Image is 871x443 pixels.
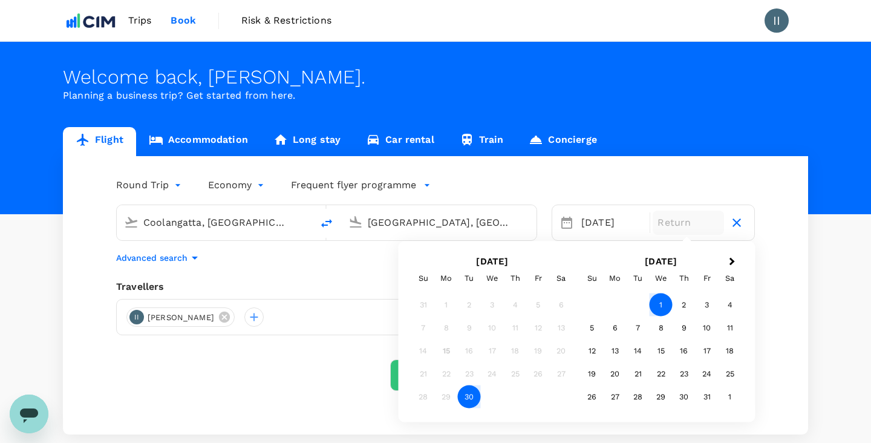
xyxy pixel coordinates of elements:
div: Choose Wednesday, October 8th, 2025 [650,317,673,340]
a: Long stay [261,127,353,156]
button: Advanced search [116,251,202,265]
div: Not available Monday, September 1st, 2025 [435,294,458,317]
div: Not available Friday, September 19th, 2025 [527,340,550,363]
div: Choose Saturday, October 11th, 2025 [719,317,742,340]
div: Tuesday [627,267,650,290]
div: Not available Thursday, September 25th, 2025 [504,363,527,386]
div: Travellers [116,280,755,294]
div: Choose Friday, October 24th, 2025 [696,363,719,386]
div: Choose Tuesday, October 14th, 2025 [627,340,650,363]
div: Not available Monday, September 15th, 2025 [435,340,458,363]
div: Not available Friday, September 26th, 2025 [527,363,550,386]
div: II [129,310,144,324]
div: Choose Monday, October 27th, 2025 [604,386,627,409]
span: Trips [128,13,152,28]
div: Choose Tuesday, October 21st, 2025 [627,363,650,386]
div: Wednesday [481,267,504,290]
div: Sunday [581,267,604,290]
div: Not available Monday, September 8th, 2025 [435,317,458,340]
div: Choose Saturday, October 4th, 2025 [719,294,742,317]
p: Frequent flyer programme [291,178,416,192]
div: Choose Tuesday, October 7th, 2025 [627,317,650,340]
a: Concierge [516,127,609,156]
div: Choose Friday, October 10th, 2025 [696,317,719,340]
div: Tuesday [458,267,481,290]
div: Month September, 2025 [412,294,573,409]
button: delete [312,209,341,238]
div: Monday [604,267,627,290]
div: Not available Wednesday, September 24th, 2025 [481,363,504,386]
div: Choose Thursday, October 23rd, 2025 [673,363,696,386]
div: Choose Wednesday, October 1st, 2025 [650,294,673,317]
button: Open [304,221,306,223]
h2: [DATE] [408,256,577,267]
div: Not available Sunday, September 7th, 2025 [412,317,435,340]
span: Risk & Restrictions [241,13,331,28]
button: Next Month [723,253,743,272]
div: [DATE] [576,211,647,235]
div: Not available Sunday, September 14th, 2025 [412,340,435,363]
div: Not available Thursday, September 11th, 2025 [504,317,527,340]
div: Not available Tuesday, September 23rd, 2025 [458,363,481,386]
div: Saturday [550,267,573,290]
div: Thursday [673,267,696,290]
img: CIM ENVIRONMENTAL PTY LTD [63,7,119,34]
div: Choose Saturday, November 1st, 2025 [719,386,742,409]
div: Choose Thursday, October 2nd, 2025 [673,294,696,317]
p: Return [657,215,719,230]
div: Choose Thursday, October 16th, 2025 [673,340,696,363]
div: Choose Sunday, October 26th, 2025 [581,386,604,409]
div: Not available Sunday, September 21st, 2025 [412,363,435,386]
div: Choose Sunday, October 19th, 2025 [581,363,604,386]
input: Depart from [143,213,287,232]
div: Welcome back , [PERSON_NAME] . [63,66,808,88]
div: Not available Thursday, September 4th, 2025 [504,294,527,317]
div: Wednesday [650,267,673,290]
div: Choose Wednesday, October 15th, 2025 [650,340,673,363]
div: Choose Monday, October 6th, 2025 [604,317,627,340]
iframe: Кнопка запуска окна обмена сообщениями [10,395,48,433]
h2: [DATE] [576,256,745,267]
div: II [765,8,789,33]
div: Choose Tuesday, October 28th, 2025 [627,386,650,409]
div: Not available Monday, September 29th, 2025 [435,386,458,409]
div: Choose Friday, October 17th, 2025 [696,340,719,363]
div: Saturday [719,267,742,290]
div: Monday [435,267,458,290]
button: Open [528,221,530,223]
div: Choose Wednesday, October 22nd, 2025 [650,363,673,386]
div: Choose Sunday, October 5th, 2025 [581,317,604,340]
button: Frequent flyer programme [291,178,431,192]
div: Not available Tuesday, September 16th, 2025 [458,340,481,363]
div: Thursday [504,267,527,290]
div: II[PERSON_NAME] [126,307,235,327]
div: Not available Sunday, September 28th, 2025 [412,386,435,409]
div: Not available Saturday, September 27th, 2025 [550,363,573,386]
div: Not available Friday, September 12th, 2025 [527,317,550,340]
div: Economy [208,176,267,195]
div: Choose Wednesday, October 29th, 2025 [650,386,673,409]
div: Choose Saturday, October 25th, 2025 [719,363,742,386]
div: Choose Friday, October 31st, 2025 [696,386,719,409]
div: Not available Saturday, September 6th, 2025 [550,294,573,317]
div: Month October, 2025 [581,294,742,409]
div: Friday [527,267,550,290]
div: Not available Wednesday, September 3rd, 2025 [481,294,504,317]
div: Not available Sunday, August 31st, 2025 [412,294,435,317]
div: Not available Monday, September 22nd, 2025 [435,363,458,386]
div: Choose Sunday, October 12th, 2025 [581,340,604,363]
div: Not available Friday, September 5th, 2025 [527,294,550,317]
div: Not available Tuesday, September 9th, 2025 [458,317,481,340]
a: Train [447,127,517,156]
span: [PERSON_NAME] [140,312,221,324]
input: Going to [368,213,511,232]
p: Planning a business trip? Get started from here. [63,88,808,103]
div: Choose Tuesday, September 30th, 2025 [458,386,481,409]
div: Not available Wednesday, September 17th, 2025 [481,340,504,363]
div: Not available Saturday, September 13th, 2025 [550,317,573,340]
div: Not available Wednesday, September 10th, 2025 [481,317,504,340]
span: Book [171,13,196,28]
div: Choose Thursday, October 9th, 2025 [673,317,696,340]
a: Accommodation [136,127,261,156]
div: Sunday [412,267,435,290]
